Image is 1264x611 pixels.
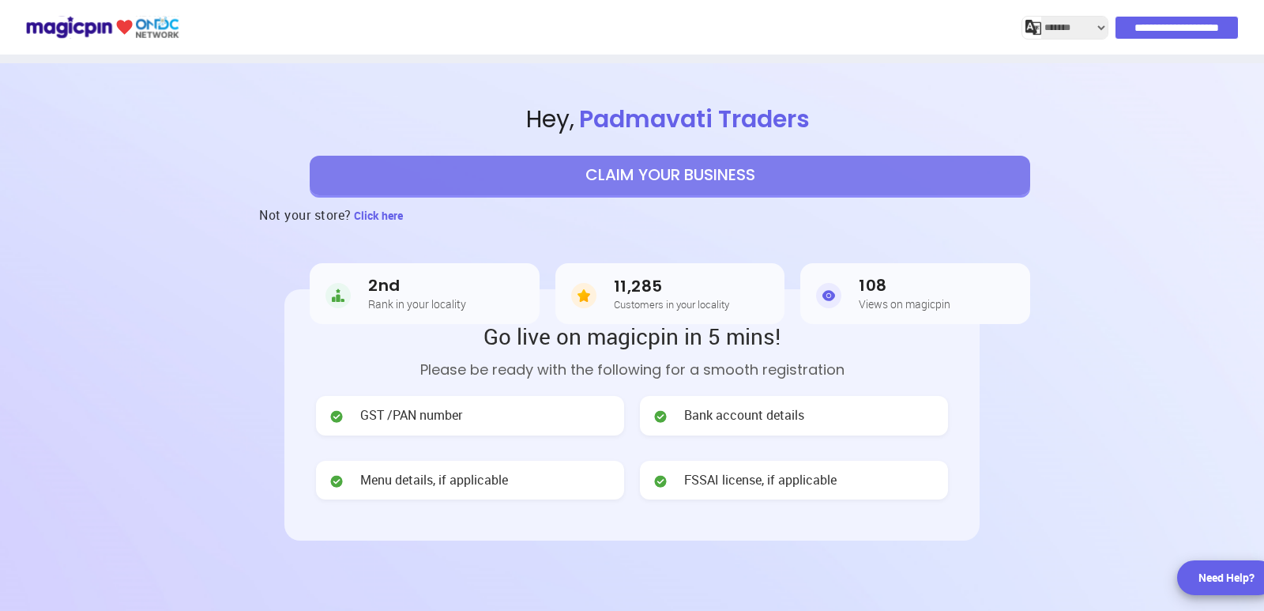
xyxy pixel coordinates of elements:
[325,280,351,311] img: Rank
[329,409,344,424] img: check
[368,298,466,310] h5: Rank in your locality
[259,195,352,235] h3: Not your store?
[859,298,950,310] h5: Views on magicpin
[1025,20,1041,36] img: j2MGCQAAAABJRU5ErkJggg==
[1198,570,1255,586] div: Need Help?
[310,156,1030,195] button: CLAIM YOUR BUSINESS
[360,471,508,489] span: Menu details, if applicable
[25,13,179,41] img: ondc-logo-new-small.8a59708e.svg
[571,280,596,311] img: Customers
[354,208,403,223] span: Click here
[653,473,668,489] img: check
[76,103,1264,137] span: Hey ,
[316,321,948,351] h2: Go live on magicpin in 5 mins!
[614,299,729,310] h5: Customers in your locality
[614,277,729,296] h3: 11,285
[859,277,950,295] h3: 108
[816,280,841,311] img: Views
[368,277,466,295] h3: 2nd
[684,406,804,424] span: Bank account details
[360,406,462,424] span: GST /PAN number
[653,409,668,424] img: check
[329,473,344,489] img: check
[684,471,837,489] span: FSSAI license, if applicable
[574,102,814,136] span: Padmavati Traders
[316,359,948,380] p: Please be ready with the following for a smooth registration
